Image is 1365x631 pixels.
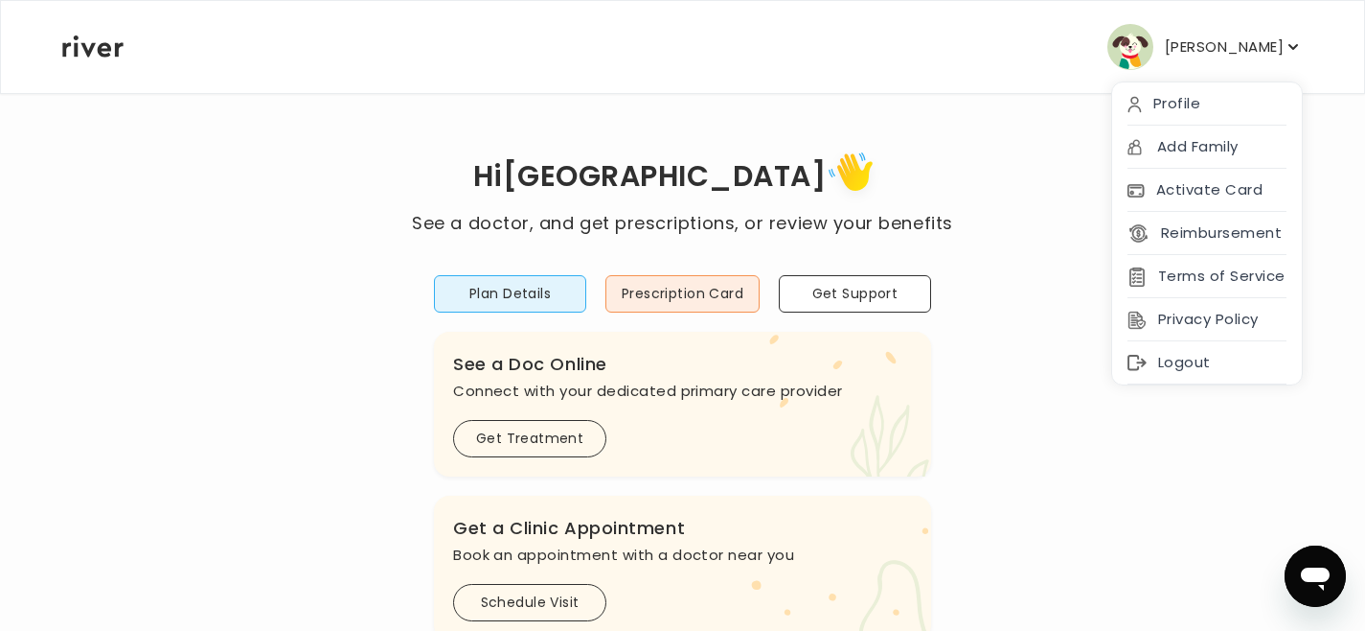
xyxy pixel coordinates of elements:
[412,146,952,210] h1: Hi [GEOGRAPHIC_DATA]
[453,515,912,542] h3: Get a Clinic Appointment
[1165,34,1284,60] p: [PERSON_NAME]
[453,351,912,378] h3: See a Doc Online
[605,275,760,313] button: Prescription Card
[1127,220,1282,246] button: Reimbursement
[412,210,952,237] p: See a doctor, and get prescriptions, or review your benefits
[453,378,912,405] p: Connect with your dedicated primary care provider
[1112,298,1302,341] div: Privacy Policy
[453,542,912,569] p: Book an appointment with a doctor near you
[434,275,586,313] button: Plan Details
[1285,546,1346,607] iframe: Button to launch messaging window
[1107,24,1303,70] button: user avatar[PERSON_NAME]
[453,584,606,621] button: Schedule Visit
[1112,255,1302,298] div: Terms of Service
[779,275,931,313] button: Get Support
[1112,126,1302,169] div: Add Family
[1112,82,1302,126] div: Profile
[453,420,606,457] button: Get Treatment
[1112,169,1302,212] div: Activate Card
[1112,341,1302,385] div: Logout
[1107,24,1153,70] img: user avatar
